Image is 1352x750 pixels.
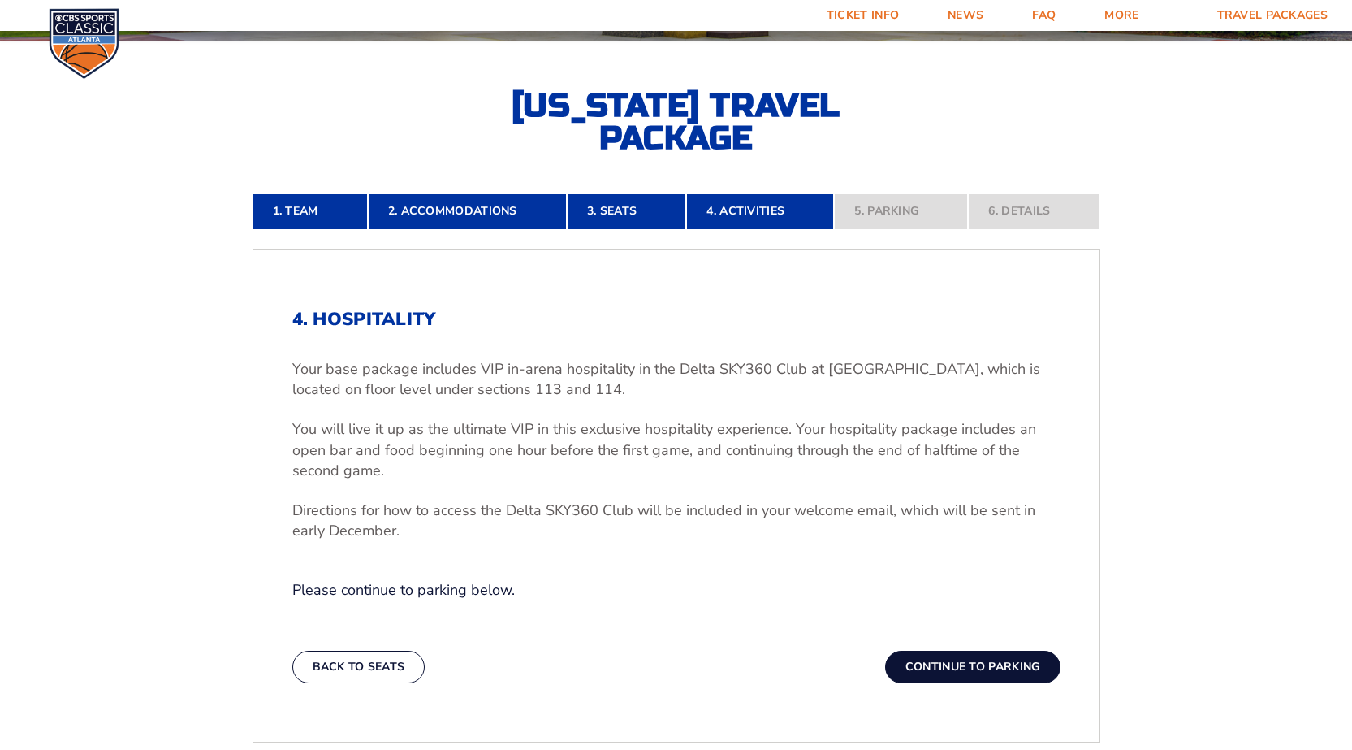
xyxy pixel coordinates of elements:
[292,501,1060,541] p: Directions for how to access the Delta SKY360 Club will be included in your welcome email, which ...
[292,309,1060,330] h2: 4. Hospitality
[567,193,686,229] a: 3. Seats
[253,193,368,229] a: 1. Team
[498,89,855,154] h2: [US_STATE] Travel Package
[885,651,1060,683] button: Continue To Parking
[49,8,119,79] img: CBS Sports Classic
[292,580,1060,600] p: Please continue to parking below.
[292,359,1060,400] p: Your base package includes VIP in-arena hospitality in the Delta SKY360 Club at [GEOGRAPHIC_DATA]...
[292,651,425,683] button: Back To Seats
[292,419,1060,481] p: You will live it up as the ultimate VIP in this exclusive hospitality experience. Your hospitalit...
[368,193,567,229] a: 2. Accommodations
